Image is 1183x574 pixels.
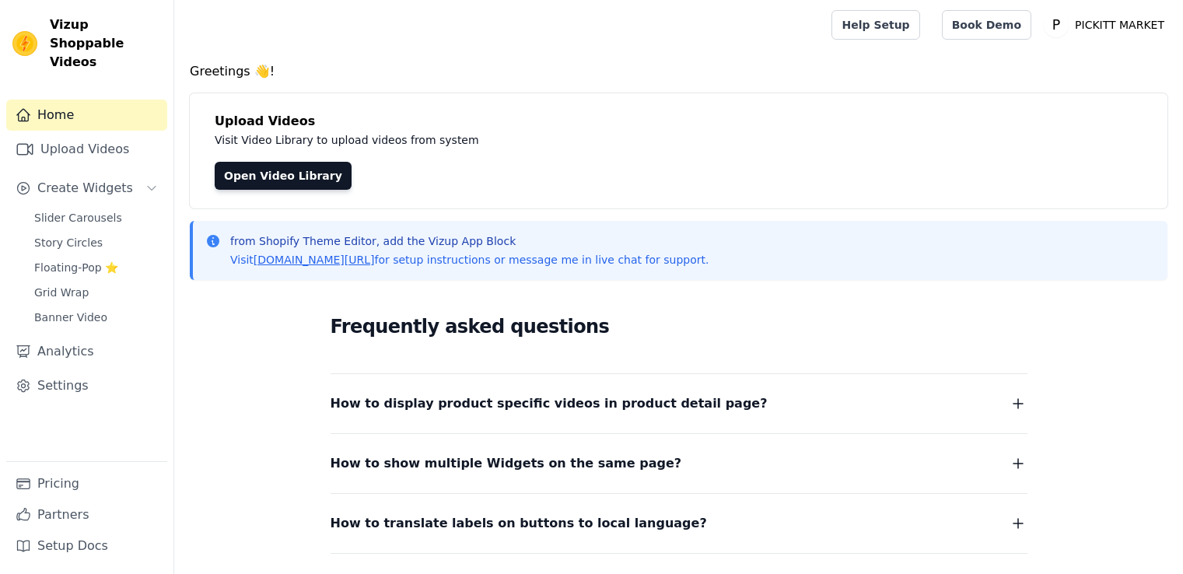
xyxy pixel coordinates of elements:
[34,310,107,325] span: Banner Video
[25,232,167,254] a: Story Circles
[331,453,1027,474] button: How to show multiple Widgets on the same page?
[34,260,118,275] span: Floating-Pop ⭐
[6,336,167,367] a: Analytics
[942,10,1031,40] a: Book Demo
[6,468,167,499] a: Pricing
[190,62,1167,81] h4: Greetings 👋!
[215,112,1143,131] h4: Upload Videos
[331,393,768,415] span: How to display product specific videos in product detail page?
[215,162,352,190] a: Open Video Library
[37,179,133,198] span: Create Widgets
[50,16,161,72] span: Vizup Shoppable Videos
[6,499,167,530] a: Partners
[230,233,709,249] p: from Shopify Theme Editor, add the Vizup App Block
[1069,11,1171,39] p: PICKITT MARKET
[331,453,682,474] span: How to show multiple Widgets on the same page?
[1052,17,1060,33] text: P
[331,513,707,534] span: How to translate labels on buttons to local language?
[25,257,167,278] a: Floating-Pop ⭐
[230,252,709,268] p: Visit for setup instructions or message me in live chat for support.
[215,131,912,149] p: Visit Video Library to upload videos from system
[6,134,167,165] a: Upload Videos
[6,100,167,131] a: Home
[331,311,1027,342] h2: Frequently asked questions
[34,235,103,250] span: Story Circles
[331,513,1027,534] button: How to translate labels on buttons to local language?
[6,530,167,562] a: Setup Docs
[12,31,37,56] img: Vizup
[25,207,167,229] a: Slider Carousels
[6,370,167,401] a: Settings
[831,10,919,40] a: Help Setup
[331,393,1027,415] button: How to display product specific videos in product detail page?
[34,285,89,300] span: Grid Wrap
[25,282,167,303] a: Grid Wrap
[25,306,167,328] a: Banner Video
[6,173,167,204] button: Create Widgets
[254,254,375,266] a: [DOMAIN_NAME][URL]
[34,210,122,226] span: Slider Carousels
[1044,11,1171,39] button: P PICKITT MARKET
